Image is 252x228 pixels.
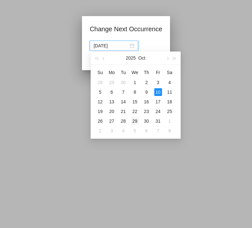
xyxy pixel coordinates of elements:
th: Mon [106,67,118,78]
th: Thu [141,67,152,78]
div: 3 [154,79,162,86]
div: 4 [166,79,174,86]
td: 10/14/2025 [118,97,129,107]
div: 25 [166,108,174,115]
td: 10/10/2025 [152,87,164,97]
div: 5 [96,88,104,96]
td: 10/2/2025 [141,78,152,87]
td: 10/21/2025 [118,107,129,116]
td: 10/15/2025 [129,97,141,107]
div: 21 [120,108,127,115]
td: 10/5/2025 [94,87,106,97]
td: 11/3/2025 [106,126,118,136]
div: 15 [131,98,139,106]
h1: Change Next Occurrence [90,24,162,34]
div: 1 [166,117,174,125]
div: 27 [108,117,116,125]
div: 24 [154,108,162,115]
button: Next month (PageDown) [164,52,171,64]
div: 16 [143,98,150,106]
button: Next year (Control + right) [171,52,178,64]
td: 10/13/2025 [106,97,118,107]
td: 10/22/2025 [129,107,141,116]
td: 10/18/2025 [164,97,175,107]
td: 10/8/2025 [129,87,141,97]
div: 2 [143,79,150,86]
div: 6 [108,88,116,96]
td: 10/16/2025 [141,97,152,107]
div: 31 [154,117,162,125]
div: 26 [96,117,104,125]
div: 29 [131,117,139,125]
td: 10/1/2025 [129,78,141,87]
td: 10/30/2025 [141,116,152,126]
div: 8 [166,127,174,135]
div: 29 [108,79,116,86]
td: 10/28/2025 [118,116,129,126]
div: 13 [108,98,116,106]
th: Fri [152,67,164,78]
td: 10/23/2025 [141,107,152,116]
div: 7 [120,88,127,96]
th: Sat [164,67,175,78]
td: 10/27/2025 [106,116,118,126]
div: 14 [120,98,127,106]
td: 10/24/2025 [152,107,164,116]
td: 10/19/2025 [94,107,106,116]
div: 8 [131,88,139,96]
div: 9 [143,88,150,96]
div: 1 [131,79,139,86]
div: 7 [154,127,162,135]
button: 2025 [126,52,136,64]
td: 9/29/2025 [106,78,118,87]
div: 5 [131,127,139,135]
div: 11 [166,88,174,96]
input: Select date [94,42,129,49]
td: 11/1/2025 [164,116,175,126]
td: 11/4/2025 [118,126,129,136]
div: 30 [143,117,150,125]
td: 10/7/2025 [118,87,129,97]
button: Oct [138,52,145,64]
button: Last year (Control + left) [93,52,100,64]
div: 17 [154,98,162,106]
button: Update [90,55,118,66]
div: 4 [120,127,127,135]
td: 11/2/2025 [94,126,106,136]
div: 23 [143,108,150,115]
td: 9/28/2025 [94,78,106,87]
td: 10/31/2025 [152,116,164,126]
div: 22 [131,108,139,115]
div: 10 [154,88,162,96]
td: 11/6/2025 [141,126,152,136]
td: 10/26/2025 [94,116,106,126]
td: 11/5/2025 [129,126,141,136]
div: 28 [120,117,127,125]
td: 10/9/2025 [141,87,152,97]
th: Tue [118,67,129,78]
div: 18 [166,98,174,106]
th: Sun [94,67,106,78]
div: 6 [143,127,150,135]
div: 30 [120,79,127,86]
td: 9/30/2025 [118,78,129,87]
td: 10/3/2025 [152,78,164,87]
td: 10/29/2025 [129,116,141,126]
td: 10/6/2025 [106,87,118,97]
td: 10/25/2025 [164,107,175,116]
td: 10/12/2025 [94,97,106,107]
div: 3 [108,127,116,135]
td: 10/11/2025 [164,87,175,97]
td: 10/4/2025 [164,78,175,87]
th: Wed [129,67,141,78]
td: 11/7/2025 [152,126,164,136]
div: 12 [96,98,104,106]
td: 11/8/2025 [164,126,175,136]
button: Previous month (PageUp) [100,52,107,64]
td: 10/20/2025 [106,107,118,116]
div: 19 [96,108,104,115]
td: 10/17/2025 [152,97,164,107]
div: 28 [96,79,104,86]
div: 20 [108,108,116,115]
div: 2 [96,127,104,135]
